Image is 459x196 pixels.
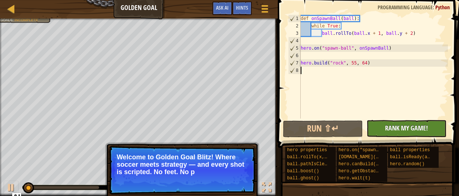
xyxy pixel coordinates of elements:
div: 8 [288,67,301,74]
span: ball.isReady(ability) [390,155,446,160]
span: ball.ghost() [287,176,319,181]
span: Rank My Game! [385,123,428,133]
div: 1 [288,15,301,22]
div: 5 [288,44,301,52]
span: hero.wait(t) [338,176,370,181]
span: ball.pathIsClear(x, y) [287,162,345,167]
span: : [433,4,435,11]
span: Ask AI [216,4,229,11]
div: 4 [288,37,301,44]
span: Incomplete [14,18,38,22]
span: ball properties [390,147,430,153]
div: 6 [288,52,301,59]
span: Programming language [378,4,433,11]
div: 7 [288,59,301,67]
button: Toggle fullscreen [259,181,274,196]
span: hero.getObstacleAt(x, y) [338,169,402,174]
div: 3 [288,30,301,37]
div: 2 [288,22,301,30]
span: hero.on("spawn-ball", f) [338,147,402,153]
span: hero properties [287,147,327,153]
span: ball.rollTo(x, y) [287,155,332,160]
button: Ctrl + P: Play [4,181,18,196]
button: Run ⇧↵ [283,120,363,137]
p: Welcome to Golden Goal Blitz! Where soccer meets strategy — and every shot is scripted. No feet. ... [117,153,248,176]
button: Ask AI [212,1,232,15]
button: Rank My Game! [367,120,446,137]
span: Hints [236,4,248,11]
span: Python [435,4,450,11]
span: hero.random() [390,162,425,167]
button: Show game menu [256,1,274,19]
span: hero.canBuild(x, y) [338,162,389,167]
span: : [13,18,14,22]
span: [DOMAIN_NAME](type, x, y) [338,155,405,160]
span: ball.boost() [287,169,319,174]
